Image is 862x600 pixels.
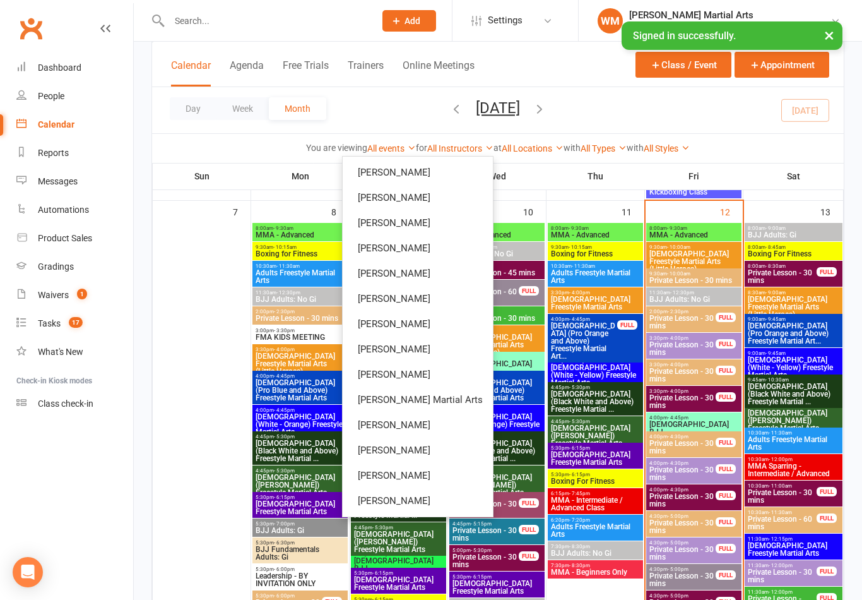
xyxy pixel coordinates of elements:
[452,360,542,375] span: [DEMOGRAPHIC_DATA] BJJ
[476,99,520,117] button: [DATE]
[769,457,793,462] span: - 12:00pm
[649,421,739,436] span: [DEMOGRAPHIC_DATA] BJJ
[550,419,641,424] span: 4:45pm
[372,525,393,531] span: - 5:30pm
[38,205,89,215] div: Automations
[747,296,840,318] span: [DEMOGRAPHIC_DATA] Freestyle Martial Arts (Little Heroes)
[765,316,786,322] span: - 9:45am
[765,225,786,231] span: - 9:00am
[649,225,739,231] span: 8:00am
[572,263,595,269] span: - 11:30am
[765,351,786,356] span: - 9:45am
[649,567,716,572] span: 4:30pm
[550,364,641,387] span: [DEMOGRAPHIC_DATA] (White - Yellow) Freestyle Martial Arts
[251,163,350,189] th: Mon
[452,440,542,462] span: [DEMOGRAPHIC_DATA] (Black White and Above) Freestyle Martial ...
[550,296,641,311] span: [DEMOGRAPHIC_DATA] Freestyle Martial Arts
[569,445,590,451] span: - 6:15pm
[649,341,716,356] span: Private Lesson - 30 mins
[569,491,590,496] span: - 7:45pm
[255,540,345,546] span: 5:30pm
[668,540,688,546] span: - 5:00pm
[519,551,539,561] div: FULL
[667,271,690,277] span: - 10:00am
[629,9,830,21] div: [PERSON_NAME] Martial Arts
[769,510,792,515] span: - 11:30am
[343,438,493,463] a: [PERSON_NAME]
[274,434,295,440] span: - 5:30pm
[765,290,786,296] span: - 9:00am
[255,231,345,239] span: MMA - Advanced
[769,536,793,542] span: - 12:15pm
[16,390,133,418] a: Class kiosk mode
[38,119,74,129] div: Calendar
[550,496,641,512] span: MMA - Intermediate / Advanced Class
[747,462,840,477] span: MMA Sparring - Intermediate / Advanced
[16,54,133,82] a: Dashboard
[668,415,688,421] span: - 4:45pm
[255,468,345,474] span: 4:45pm
[550,523,641,538] span: Adults Freestyle Martial Arts
[747,409,840,432] span: [DEMOGRAPHIC_DATA] ([PERSON_NAME]) Freestyle Martial Arts
[343,160,493,185] a: [PERSON_NAME]
[255,290,345,296] span: 11:30am
[550,549,641,557] span: BJJ Adults: No Gi
[348,59,384,87] button: Trainers
[255,546,345,561] span: BJJ Fundamentals Adults: Gi
[452,474,542,496] span: [DEMOGRAPHIC_DATA] ([PERSON_NAME]) Freestyle Martial Arts
[569,544,590,549] span: - 8:30pm
[255,244,345,250] span: 9:30am
[382,10,436,32] button: Add
[550,451,641,466] span: [DEMOGRAPHIC_DATA] Freestyle Martial Arts
[16,111,133,139] a: Calendar
[493,143,502,153] strong: at
[633,30,736,42] span: Signed in successfully.
[452,244,542,250] span: 11:30am
[668,460,688,466] span: - 4:30pm
[649,250,739,273] span: [DEMOGRAPHIC_DATA] Freestyle Martial Arts (Little Heroes)
[255,373,345,379] span: 4:00pm
[255,269,345,284] span: Adults Freestyle Martial Arts
[649,493,716,508] span: Private Lesson - 30 mins
[716,313,736,322] div: FULL
[747,244,840,250] span: 8:00am
[550,225,641,231] span: 8:00am
[649,460,716,466] span: 4:00pm
[38,318,61,328] div: Tasks
[550,563,641,568] span: 7:30pm
[38,148,69,158] div: Reports
[716,464,736,474] div: FULL
[670,290,694,296] span: - 12:30pm
[255,309,345,315] span: 2:00pm
[343,236,493,261] a: [PERSON_NAME]
[274,540,295,546] span: - 6:30pm
[550,390,641,413] span: [DEMOGRAPHIC_DATA] (Black White and Above) Freestyle Martial ...
[550,544,641,549] span: 7:30pm
[769,483,792,489] span: - 11:00am
[818,21,841,49] button: ×
[343,463,493,488] a: [PERSON_NAME]
[452,263,542,269] span: 1:00pm
[550,263,641,269] span: 10:30am
[519,498,539,508] div: FULL
[331,201,349,222] div: 8
[69,317,83,328] span: 17
[38,261,74,272] div: Gradings
[233,201,251,222] div: 7
[569,472,590,477] span: - 6:15pm
[747,483,817,489] span: 10:30am
[274,407,295,413] span: - 4:45pm
[769,430,792,436] span: - 11:30am
[16,167,133,196] a: Messages
[343,387,493,412] a: [PERSON_NAME] Martial Arts
[452,250,542,258] span: BJJ Adults: No Gi
[765,377,789,383] span: - 10:30am
[367,143,416,153] a: All events
[550,517,641,523] span: 6:20pm
[353,557,444,572] span: [DEMOGRAPHIC_DATA] BJJ
[255,352,345,375] span: [DEMOGRAPHIC_DATA] Freestyle Martial Arts (Little Heroes)
[622,201,644,222] div: 11
[820,201,843,222] div: 13
[649,244,739,250] span: 9:30am
[255,263,345,269] span: 10:30am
